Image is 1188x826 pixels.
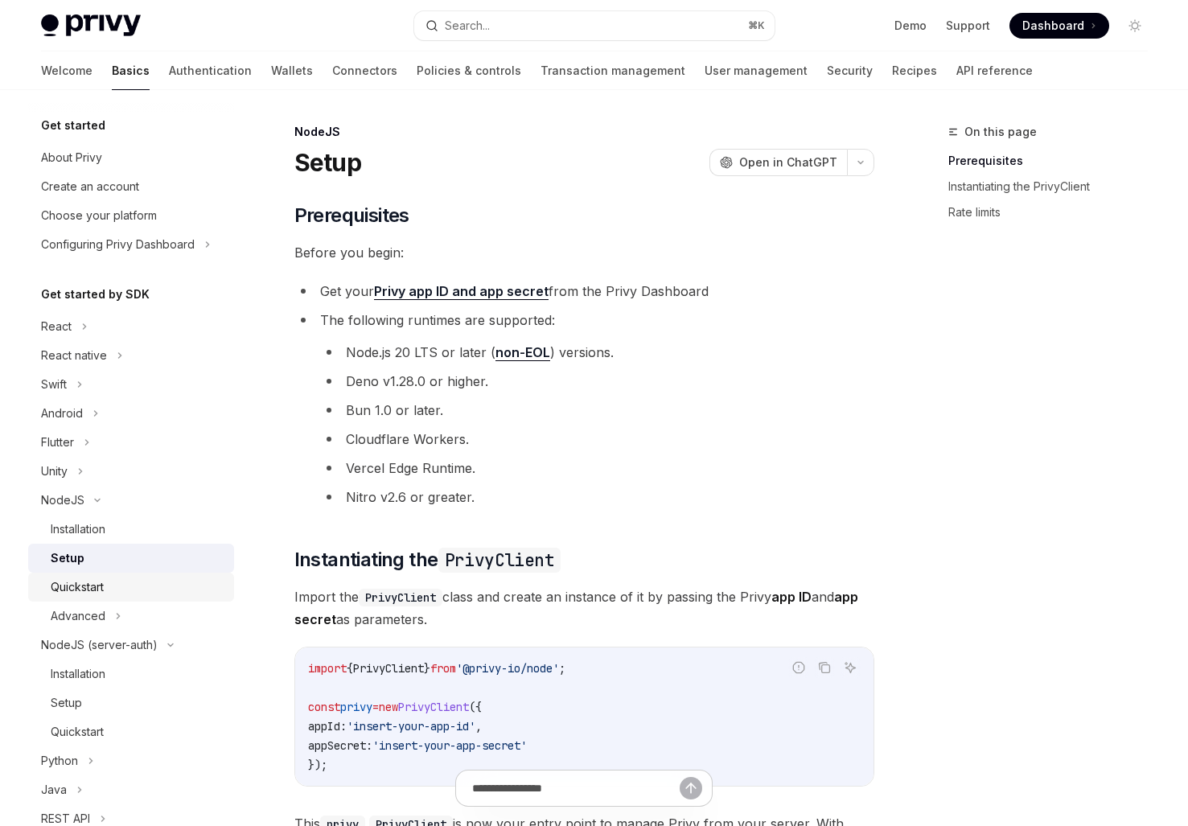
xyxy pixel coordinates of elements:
[320,341,874,364] li: Node.js 20 LTS or later ( ) versions.
[28,486,234,515] button: NodeJS
[332,51,397,90] a: Connectors
[705,51,808,90] a: User management
[340,700,372,714] span: privy
[294,280,874,302] li: Get your from the Privy Dashboard
[559,661,565,676] span: ;
[892,51,937,90] a: Recipes
[28,631,234,660] button: NodeJS (server-auth)
[294,203,409,228] span: Prerequisites
[308,719,347,734] span: appId:
[41,206,157,225] div: Choose your platform
[28,457,234,486] button: Unity
[28,573,234,602] a: Quickstart
[1122,13,1148,39] button: Toggle dark mode
[353,661,424,676] span: PrivyClient
[28,428,234,457] button: Flutter
[51,577,104,597] div: Quickstart
[495,344,550,361] a: non-EOL
[41,462,68,481] div: Unity
[28,746,234,775] button: Python
[28,775,234,804] button: Java
[41,177,139,196] div: Create an account
[28,602,234,631] button: Advanced
[28,660,234,688] a: Installation
[294,547,561,573] span: Instantiating the
[28,312,234,341] button: React
[894,18,927,34] a: Demo
[398,700,469,714] span: PrivyClient
[709,149,847,176] button: Open in ChatGPT
[948,174,1161,199] a: Instantiating the PrivyClient
[112,51,150,90] a: Basics
[28,172,234,201] a: Create an account
[372,700,379,714] span: =
[840,657,861,678] button: Ask AI
[28,717,234,746] a: Quickstart
[28,143,234,172] a: About Privy
[417,51,521,90] a: Policies & controls
[294,241,874,264] span: Before you begin:
[374,283,549,300] a: Privy app ID and app secret
[320,486,874,508] li: Nitro v2.6 or greater.
[948,199,1161,225] a: Rate limits
[424,661,430,676] span: }
[271,51,313,90] a: Wallets
[28,544,234,573] a: Setup
[347,719,475,734] span: 'insert-your-app-id'
[41,491,84,510] div: NodeJS
[956,51,1033,90] a: API reference
[294,309,874,508] li: The following runtimes are supported:
[294,586,874,631] span: Import the class and create an instance of it by passing the Privy and as parameters.
[739,154,837,171] span: Open in ChatGPT
[469,700,482,714] span: ({
[51,520,105,539] div: Installation
[320,399,874,421] li: Bun 1.0 or later.
[28,515,234,544] a: Installation
[41,404,83,423] div: Android
[320,457,874,479] li: Vercel Edge Runtime.
[51,693,82,713] div: Setup
[372,738,527,753] span: 'insert-your-app-secret'
[827,51,873,90] a: Security
[41,635,158,655] div: NodeJS (server-auth)
[41,235,195,254] div: Configuring Privy Dashboard
[308,661,347,676] span: import
[294,124,874,140] div: NodeJS
[308,758,327,772] span: });
[41,346,107,365] div: React native
[41,148,102,167] div: About Privy
[41,751,78,771] div: Python
[1009,13,1109,39] a: Dashboard
[771,589,812,605] strong: app ID
[51,722,104,742] div: Quickstart
[41,433,74,452] div: Flutter
[28,399,234,428] button: Android
[1022,18,1084,34] span: Dashboard
[41,51,92,90] a: Welcome
[814,657,835,678] button: Copy the contents from the code block
[379,700,398,714] span: new
[948,148,1161,174] a: Prerequisites
[41,14,141,37] img: light logo
[320,370,874,392] li: Deno v1.28.0 or higher.
[28,201,234,230] a: Choose your platform
[445,16,490,35] div: Search...
[294,148,361,177] h1: Setup
[788,657,809,678] button: Report incorrect code
[28,341,234,370] button: React native
[456,661,559,676] span: '@privy-io/node'
[28,230,234,259] button: Configuring Privy Dashboard
[946,18,990,34] a: Support
[320,428,874,450] li: Cloudflare Workers.
[51,606,105,626] div: Advanced
[430,661,456,676] span: from
[169,51,252,90] a: Authentication
[964,122,1037,142] span: On this page
[308,738,372,753] span: appSecret:
[41,375,67,394] div: Swift
[748,19,765,32] span: ⌘ K
[438,548,561,573] code: PrivyClient
[472,771,680,806] input: Ask a question...
[680,777,702,799] button: Send message
[28,370,234,399] button: Swift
